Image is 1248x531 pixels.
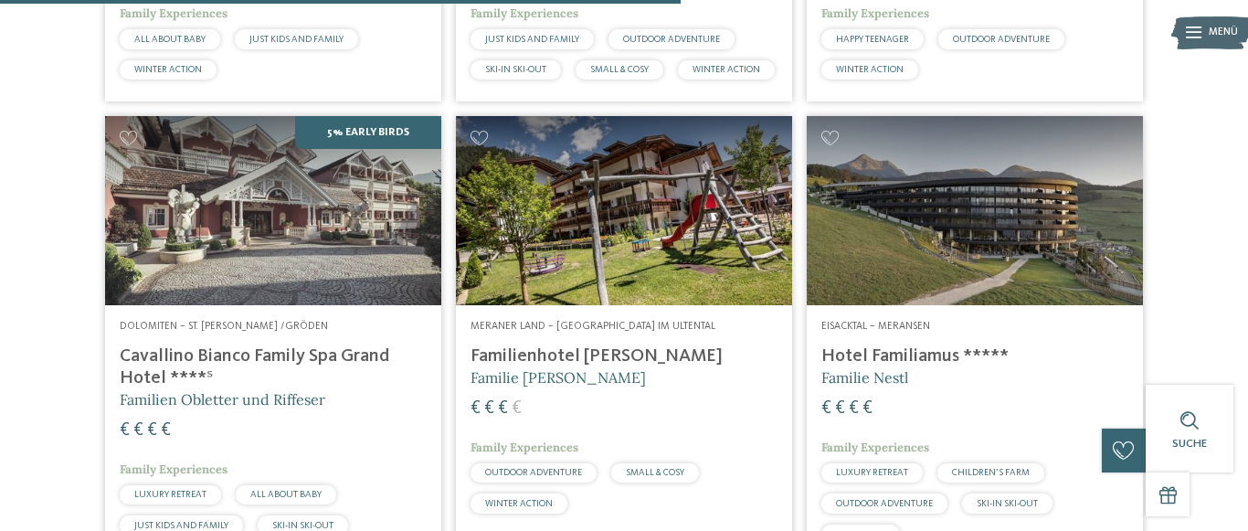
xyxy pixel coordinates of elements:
[272,521,333,530] span: SKI-IN SKI-OUT
[134,490,206,499] span: LUXURY RETREAT
[849,399,859,418] span: €
[485,468,582,477] span: OUTDOOR ADVENTURE
[471,345,777,367] h4: Familienhotel [PERSON_NAME]
[120,462,227,477] span: Family Experiences
[821,399,831,418] span: €
[250,490,322,499] span: ALL ABOUT BABY
[836,65,904,74] span: WINTER ACTION
[807,116,1143,305] img: Familienhotels gesucht? Hier findet ihr die besten!
[512,399,522,418] span: €
[134,35,206,44] span: ALL ABOUT BABY
[134,65,202,74] span: WINTER ACTION
[1172,438,1207,450] span: Suche
[952,468,1030,477] span: CHILDREN’S FARM
[623,35,720,44] span: OUTDOOR ADVENTURE
[471,440,578,455] span: Family Experiences
[471,399,481,418] span: €
[484,399,494,418] span: €
[120,5,227,21] span: Family Experiences
[120,421,130,440] span: €
[821,321,930,332] span: Eisacktal – Meransen
[161,421,171,440] span: €
[120,321,328,332] span: Dolomiten – St. [PERSON_NAME] /Gröden
[977,499,1038,508] span: SKI-IN SKI-OUT
[120,390,325,409] span: Familien Obletter und Riffeser
[953,35,1050,44] span: OUTDOOR ADVENTURE
[471,321,715,332] span: Meraner Land – [GEOGRAPHIC_DATA] im Ultental
[836,35,909,44] span: HAPPY TEENAGER
[120,345,427,389] h4: Cavallino Bianco Family Spa Grand Hotel ****ˢ
[456,116,792,305] img: Familienhotels gesucht? Hier findet ihr die besten!
[498,399,508,418] span: €
[105,116,441,305] img: Family Spa Grand Hotel Cavallino Bianco ****ˢ
[821,440,929,455] span: Family Experiences
[134,521,228,530] span: JUST KIDS AND FAMILY
[471,368,646,387] span: Familie [PERSON_NAME]
[590,65,649,74] span: SMALL & COSY
[471,5,578,21] span: Family Experiences
[693,65,760,74] span: WINTER ACTION
[835,399,845,418] span: €
[249,35,344,44] span: JUST KIDS AND FAMILY
[626,468,684,477] span: SMALL & COSY
[133,421,143,440] span: €
[862,399,873,418] span: €
[485,35,579,44] span: JUST KIDS AND FAMILY
[485,499,553,508] span: WINTER ACTION
[821,368,908,387] span: Familie Nestl
[485,65,546,74] span: SKI-IN SKI-OUT
[836,468,908,477] span: LUXURY RETREAT
[836,499,933,508] span: OUTDOOR ADVENTURE
[147,421,157,440] span: €
[821,5,929,21] span: Family Experiences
